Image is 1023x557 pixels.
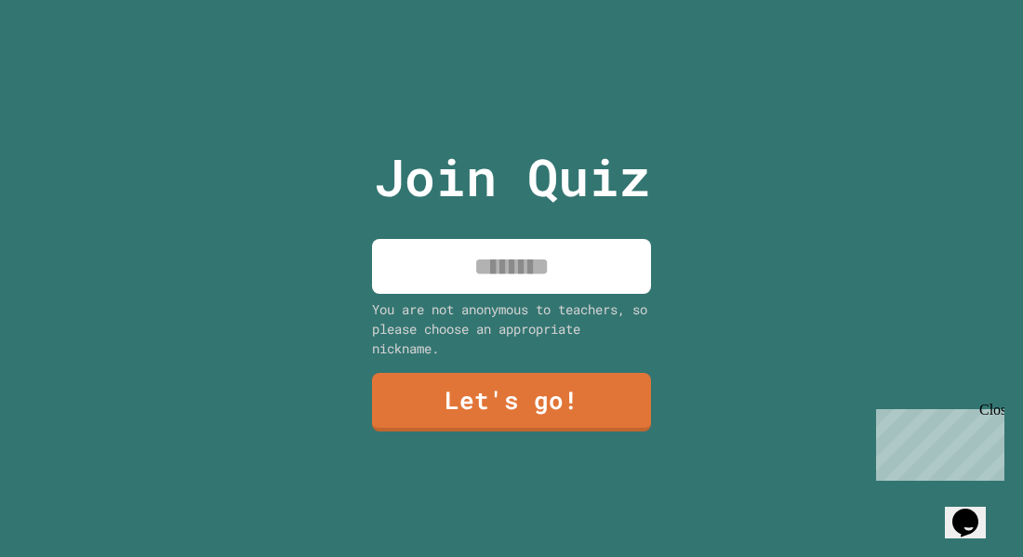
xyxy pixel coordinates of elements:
[945,483,1004,538] iframe: chat widget
[7,7,128,118] div: Chat with us now!Close
[372,373,651,431] a: Let's go!
[374,139,650,216] p: Join Quiz
[372,299,651,358] div: You are not anonymous to teachers, so please choose an appropriate nickname.
[869,402,1004,481] iframe: chat widget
